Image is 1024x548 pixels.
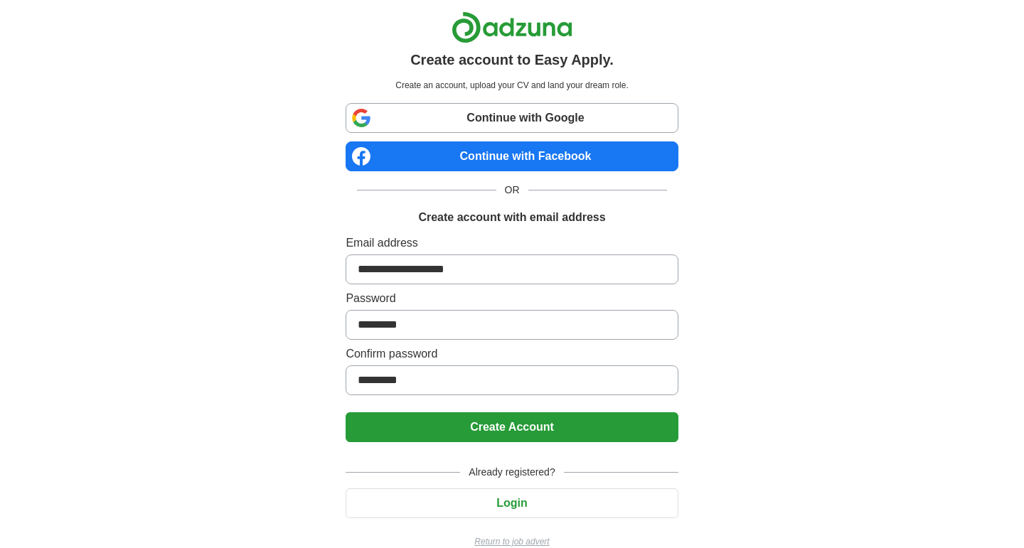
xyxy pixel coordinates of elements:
label: Email address [346,235,678,252]
a: Return to job advert [346,535,678,548]
button: Login [346,488,678,518]
p: Create an account, upload your CV and land your dream role. [348,79,675,92]
span: OR [496,183,528,198]
label: Password [346,290,678,307]
h1: Create account to Easy Apply. [410,49,614,70]
a: Login [346,497,678,509]
label: Confirm password [346,345,678,362]
span: Already registered? [460,465,563,480]
button: Create Account [346,412,678,442]
img: Adzuna logo [452,11,572,43]
h1: Create account with email address [418,209,605,226]
a: Continue with Google [346,103,678,133]
a: Continue with Facebook [346,141,678,171]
